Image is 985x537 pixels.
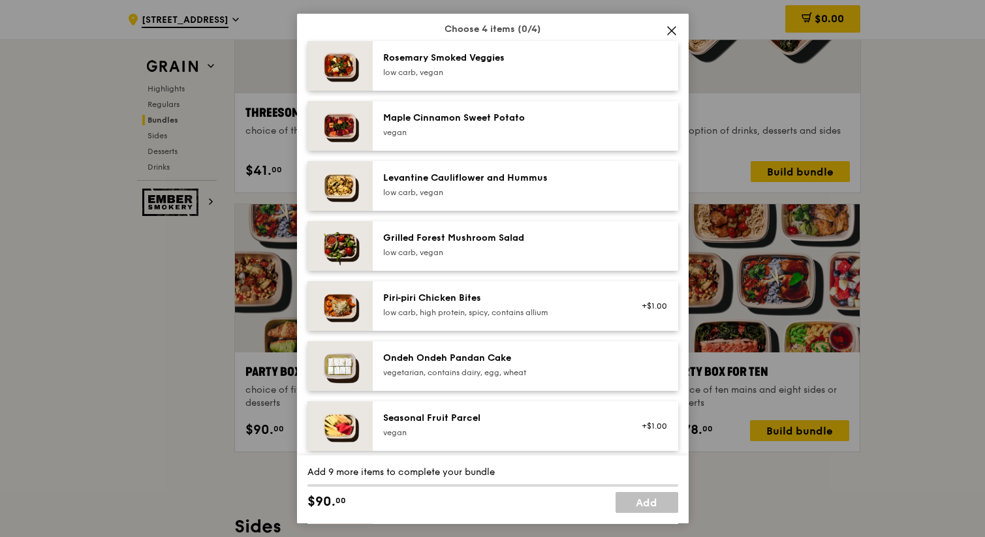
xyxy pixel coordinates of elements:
[383,367,618,378] div: vegetarian, contains dairy, egg, wheat
[307,466,678,479] div: Add 9 more items to complete your bundle
[383,307,618,318] div: low carb, high protein, spicy, contains allium
[307,23,678,36] div: Choose 4 items (0/4)
[383,52,618,65] div: Rosemary Smoked Veggies
[383,187,618,198] div: low carb, vegan
[307,341,373,391] img: daily_normal_Ondeh_Ondeh_Pandan_Cake-HORZ.jpg
[307,281,373,331] img: daily_normal_Piri-Piri-Chicken-Bites-HORZ.jpg
[383,352,618,365] div: Ondeh Ondeh Pandan Cake
[307,492,336,512] span: $90.
[383,67,618,78] div: low carb, vegan
[383,127,618,138] div: vegan
[336,495,346,506] span: 00
[307,41,373,91] img: daily_normal_Thyme-Rosemary-Zucchini-HORZ.jpg
[383,292,618,305] div: Piri‑piri Chicken Bites
[307,161,373,211] img: daily_normal_Levantine_Cauliflower_and_Hummus__Horizontal_.jpg
[307,221,373,271] img: daily_normal_Grilled-Forest-Mushroom-Salad-HORZ.jpg
[633,301,668,311] div: +$1.00
[383,232,618,245] div: Grilled Forest Mushroom Salad
[383,112,618,125] div: Maple Cinnamon Sweet Potato
[383,172,618,185] div: Levantine Cauliflower and Hummus
[307,101,373,151] img: daily_normal_Maple_Cinnamon_Sweet_Potato__Horizontal_.jpg
[616,492,678,513] a: Add
[383,427,618,438] div: vegan
[633,421,668,431] div: +$1.00
[307,401,373,451] img: daily_normal_Seasonal_Fruit_Parcel__Horizontal_.jpg
[383,247,618,258] div: low carb, vegan
[383,412,618,425] div: Seasonal Fruit Parcel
